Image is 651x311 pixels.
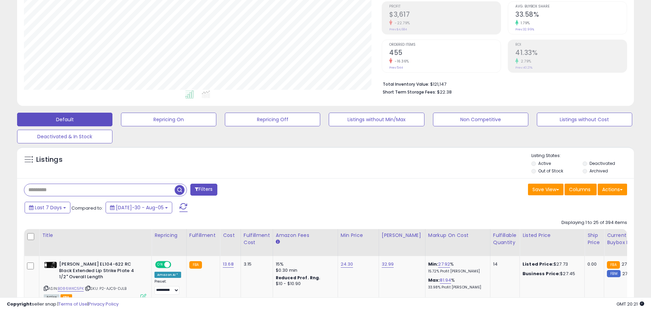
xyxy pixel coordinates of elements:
b: Business Price: [523,270,560,277]
small: FBA [607,261,620,269]
div: Preset: [154,279,181,295]
small: 2.79% [518,59,531,64]
b: Short Term Storage Fees: [383,89,436,95]
div: Cost [223,232,238,239]
small: Prev: $4,684 [389,27,407,31]
span: $22.38 [437,89,452,95]
a: 81.94 [440,277,451,284]
div: 3.15 [244,261,268,267]
span: ROI [515,43,627,47]
h2: $3,617 [389,11,501,20]
small: Prev: 32.99% [515,27,534,31]
h2: 33.58% [515,11,627,20]
small: Amazon Fees. [276,239,280,245]
p: 33.98% Profit [PERSON_NAME] [428,285,485,290]
div: 0.00 [587,261,599,267]
a: 13.68 [223,261,234,268]
span: [DATE]-30 - Aug-05 [116,204,164,211]
small: FBA [189,261,202,269]
b: Total Inventory Value: [383,81,429,87]
div: $27.73 [523,261,579,267]
div: Markup on Cost [428,232,487,239]
p: 15.72% Profit [PERSON_NAME] [428,269,485,274]
div: [PERSON_NAME] [382,232,422,239]
span: Columns [569,186,591,193]
div: seller snap | | [7,301,119,308]
span: 27.73 [622,261,633,267]
div: Amazon Fees [276,232,335,239]
b: Min: [428,261,438,267]
th: The percentage added to the cost of goods (COGS) that forms the calculator for Min & Max prices. [425,229,490,256]
button: Filters [190,184,217,196]
div: 14 [493,261,514,267]
div: 15% [276,261,333,267]
div: Fulfillment [189,232,217,239]
div: Min Price [341,232,376,239]
b: Max: [428,277,440,283]
span: Last 7 Days [35,204,62,211]
b: [PERSON_NAME] EL104-622 RC Black Extended Lip Strike Plate 4 1/2" Overall Length [59,261,142,282]
span: 2025-08-13 20:21 GMT [616,301,644,307]
div: % [428,277,485,290]
span: Ordered Items [389,43,501,47]
a: Privacy Policy [89,301,119,307]
button: Non Competitive [433,113,528,126]
b: Listed Price: [523,261,554,267]
button: Save View [528,184,564,195]
span: Profit [389,5,501,9]
div: $0.30 min [276,267,333,273]
label: Archived [589,168,608,174]
h2: 41.33% [515,49,627,58]
label: Out of Stock [538,168,563,174]
span: | SKU: P2-AJC9-DJLB [85,286,126,291]
strong: Copyright [7,301,32,307]
button: Listings without Min/Max [329,113,424,126]
small: Prev: 544 [389,66,403,70]
span: ON [156,262,164,268]
button: Listings without Cost [537,113,632,126]
div: Ship Price [587,232,601,246]
div: Current Buybox Price [607,232,642,246]
a: B086WKC5PK [58,286,84,292]
div: Amazon AI * [154,272,181,278]
h5: Listings [36,155,63,165]
p: Listing States: [531,153,634,159]
label: Active [538,160,551,166]
li: $121,147 [383,80,622,88]
button: Repricing Off [225,113,320,126]
button: Repricing On [121,113,216,126]
a: 32.99 [382,261,394,268]
button: Deactivated & In Stock [17,130,112,143]
small: 1.79% [518,20,530,26]
span: Avg. Buybox Share [515,5,627,9]
div: Listed Price [523,232,582,239]
div: % [428,261,485,274]
small: -16.36% [392,59,409,64]
div: $10 - $10.90 [276,281,333,287]
a: 24.30 [341,261,353,268]
label: Deactivated [589,160,615,166]
h2: 455 [389,49,501,58]
button: Last 7 Days [25,202,70,213]
a: 27.92 [438,261,450,268]
b: Reduced Prof. Rng. [276,275,321,281]
span: 27.03 [622,270,634,277]
div: Title [42,232,149,239]
div: Fulfillment Cost [244,232,270,246]
span: OFF [170,262,181,268]
div: Repricing [154,232,184,239]
button: Columns [565,184,597,195]
button: Actions [598,184,627,195]
span: Compared to: [71,205,103,211]
small: Prev: 40.21% [515,66,532,70]
img: 21s9eyukDHL._SL40_.jpg [44,261,57,269]
button: Default [17,113,112,126]
div: $27.45 [523,271,579,277]
button: [DATE]-30 - Aug-05 [106,202,172,213]
small: FBM [607,270,620,277]
a: Terms of Use [58,301,87,307]
div: Fulfillable Quantity [493,232,517,246]
small: -22.79% [392,20,410,26]
div: Displaying 1 to 25 of 394 items [561,220,627,226]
